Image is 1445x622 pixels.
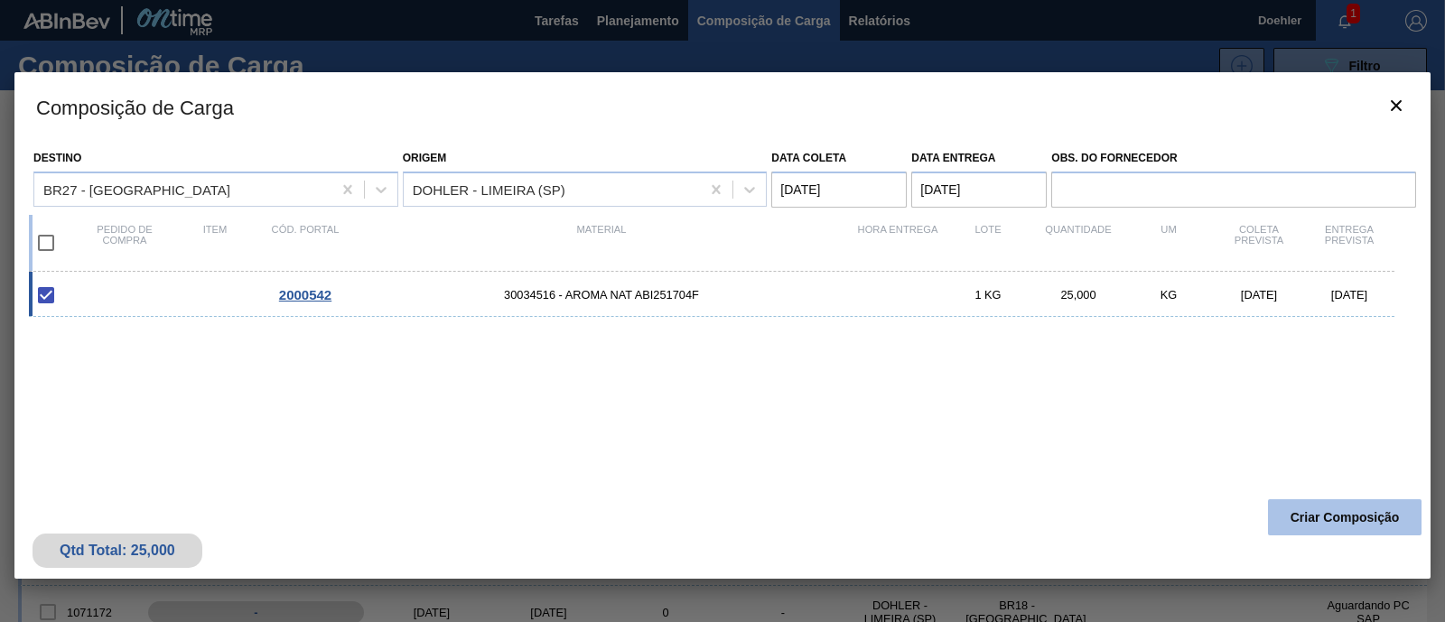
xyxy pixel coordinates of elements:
[771,172,907,208] input: dd/mm/yyyy
[1214,224,1304,262] div: Coleta Prevista
[170,224,260,262] div: Item
[43,181,230,197] div: BR27 - [GEOGRAPHIC_DATA]
[943,224,1033,262] div: Lote
[79,224,170,262] div: Pedido de compra
[14,72,1431,141] h3: Composição de Carga
[943,288,1033,302] div: 1 KG
[350,224,853,262] div: Material
[260,287,350,302] div: Ir para o Pedido
[1033,288,1123,302] div: 25,000
[33,152,81,164] label: Destino
[1123,288,1214,302] div: KG
[1304,288,1394,302] div: [DATE]
[911,152,995,164] label: Data entrega
[46,543,189,559] div: Qtd Total: 25,000
[279,287,331,302] span: 2000542
[1033,224,1123,262] div: Quantidade
[1304,224,1394,262] div: Entrega Prevista
[771,152,846,164] label: Data coleta
[350,288,853,302] span: 30034516 - AROMA NAT ABI251704F
[1214,288,1304,302] div: [DATE]
[1268,499,1422,535] button: Criar Composição
[260,224,350,262] div: Cód. Portal
[1051,145,1416,172] label: Obs. do Fornecedor
[911,172,1047,208] input: dd/mm/yyyy
[1123,224,1214,262] div: UM
[413,181,565,197] div: DOHLER - LIMEIRA (SP)
[403,152,447,164] label: Origem
[853,224,943,262] div: Hora Entrega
